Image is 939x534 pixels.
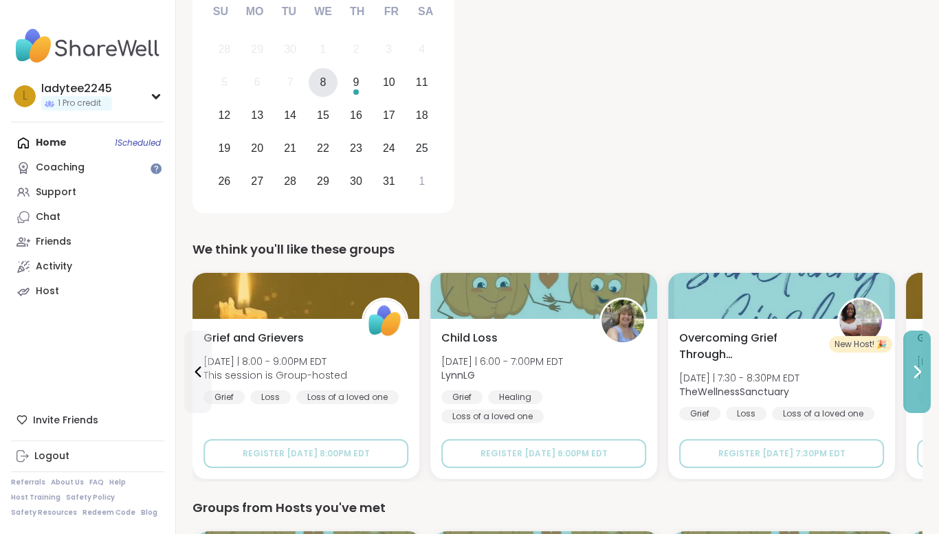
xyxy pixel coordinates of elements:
div: Coaching [36,161,85,175]
div: Grief [441,390,483,404]
div: month 2025-10 [208,33,438,197]
div: Not available Monday, October 6th, 2025 [243,68,272,98]
div: Invite Friends [11,408,164,432]
a: Referrals [11,478,45,487]
b: LynnLG [441,368,475,382]
div: 20 [251,139,263,157]
div: 13 [251,106,263,124]
div: Choose Thursday, October 23rd, 2025 [342,133,371,163]
span: Register [DATE] 6:00PM EDT [480,447,608,459]
span: This session is Group-hosted [203,368,347,382]
span: l [23,87,27,105]
div: Not available Wednesday, October 1st, 2025 [309,35,338,65]
a: Logout [11,444,164,469]
div: 12 [218,106,230,124]
div: 18 [416,106,428,124]
div: Grief [203,390,245,404]
div: ladytee2245 [41,81,112,96]
a: Support [11,180,164,205]
div: 28 [284,172,296,190]
div: Host [36,285,59,298]
div: Choose Thursday, October 9th, 2025 [342,68,371,98]
div: 30 [350,172,362,190]
a: Chat [11,205,164,230]
div: We think you'll like these groups [192,240,923,259]
div: 2 [353,40,359,58]
div: Choose Sunday, October 19th, 2025 [210,133,239,163]
div: 23 [350,139,362,157]
div: Choose Monday, October 27th, 2025 [243,166,272,196]
div: Logout [34,449,69,463]
div: Choose Thursday, October 16th, 2025 [342,101,371,131]
div: 8 [320,73,327,91]
div: Choose Tuesday, October 28th, 2025 [276,166,305,196]
div: 24 [383,139,395,157]
div: 6 [254,73,261,91]
div: Choose Saturday, October 11th, 2025 [407,68,437,98]
div: 27 [251,172,263,190]
div: Choose Tuesday, October 14th, 2025 [276,101,305,131]
div: 22 [317,139,329,157]
a: Coaching [11,155,164,180]
div: Choose Wednesday, October 8th, 2025 [309,68,338,98]
span: [DATE] | 7:30 - 8:30PM EDT [679,371,799,385]
div: 5 [221,73,228,91]
div: 1 [320,40,327,58]
div: Not available Sunday, September 28th, 2025 [210,35,239,65]
div: Chat [36,210,60,224]
iframe: Spotlight [151,163,162,174]
div: 4 [419,40,425,58]
div: Choose Thursday, October 30th, 2025 [342,166,371,196]
div: 28 [218,40,230,58]
div: Groups from Hosts you've met [192,498,923,518]
span: Grief and Grievers [203,330,304,346]
img: ShareWell Nav Logo [11,22,164,70]
div: Not available Friday, October 3rd, 2025 [374,35,404,65]
div: Loss of a loved one [772,407,874,421]
div: Choose Friday, October 24th, 2025 [374,133,404,163]
div: Not available Sunday, October 5th, 2025 [210,68,239,98]
a: About Us [51,478,84,487]
button: Register [DATE] 6:00PM EDT [441,439,646,468]
a: Friends [11,230,164,254]
div: Choose Sunday, October 26th, 2025 [210,166,239,196]
div: 29 [317,172,329,190]
div: Not available Monday, September 29th, 2025 [243,35,272,65]
b: TheWellnessSanctuary [679,385,789,399]
div: 3 [386,40,392,58]
div: Healing [488,390,542,404]
div: Loss of a loved one [296,390,399,404]
div: Choose Tuesday, October 21st, 2025 [276,133,305,163]
div: Not available Saturday, October 4th, 2025 [407,35,437,65]
img: LynnLG [601,300,644,342]
a: Host [11,279,164,304]
div: Not available Tuesday, September 30th, 2025 [276,35,305,65]
div: 29 [251,40,263,58]
div: 14 [284,106,296,124]
div: Friends [36,235,71,249]
div: Choose Wednesday, October 22nd, 2025 [309,133,338,163]
span: 1 Pro credit [58,98,101,109]
div: Support [36,186,76,199]
a: Activity [11,254,164,279]
a: Safety Policy [66,493,115,502]
div: Choose Sunday, October 12th, 2025 [210,101,239,131]
div: Choose Saturday, October 18th, 2025 [407,101,437,131]
span: [DATE] | 6:00 - 7:00PM EDT [441,355,563,368]
div: Loss [250,390,291,404]
a: Host Training [11,493,60,502]
button: Register [DATE] 7:30PM EDT [679,439,884,468]
div: Choose Friday, October 10th, 2025 [374,68,404,98]
a: Blog [141,508,157,518]
div: 26 [218,172,230,190]
div: 15 [317,106,329,124]
a: Safety Resources [11,508,77,518]
div: New Host! 🎉 [829,336,892,353]
span: Overcoming Grief Through [DEMOGRAPHIC_DATA]: Sanctuary Circle [679,330,822,363]
a: Redeem Code [82,508,135,518]
div: Choose Monday, October 13th, 2025 [243,101,272,131]
span: Child Loss [441,330,498,346]
div: 19 [218,139,230,157]
div: 7 [287,73,294,91]
div: Loss of a loved one [441,410,544,423]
